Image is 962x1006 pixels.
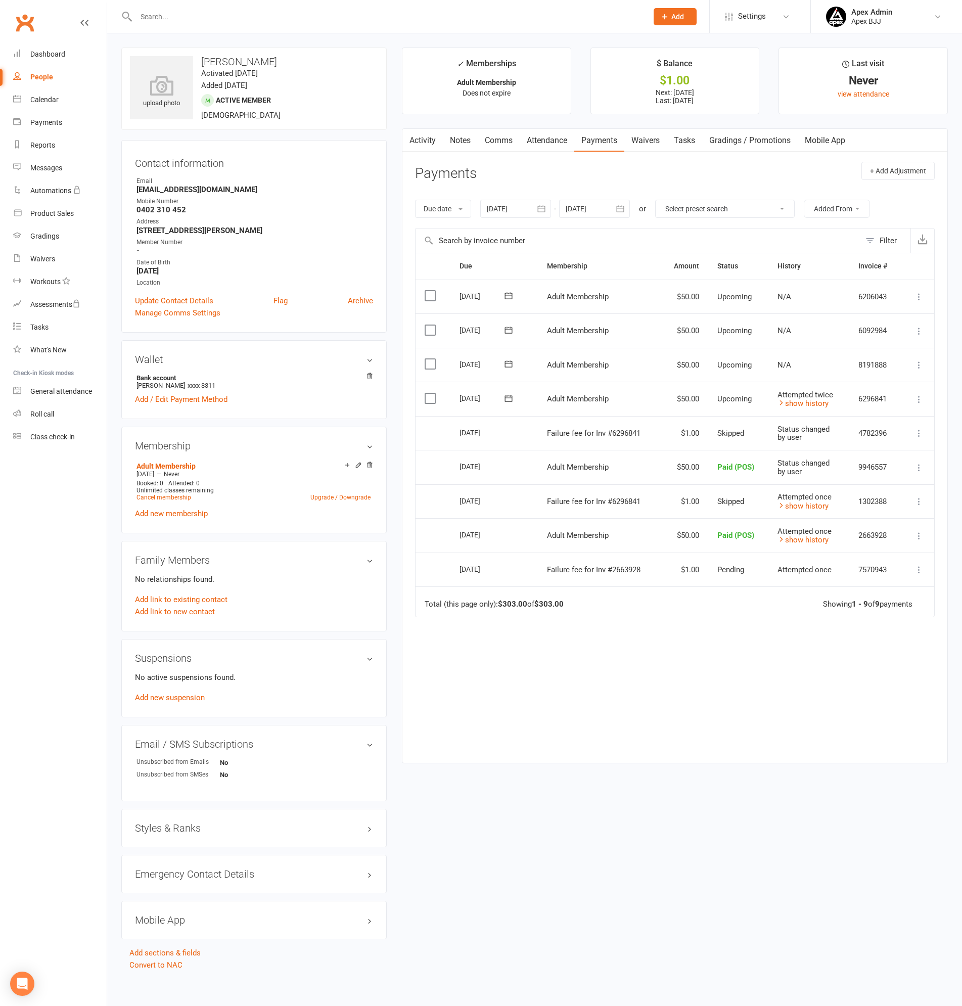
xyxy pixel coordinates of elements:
button: Due date [415,200,471,218]
button: Filter [860,228,910,253]
div: Filter [880,235,897,247]
h3: Suspensions [135,653,373,664]
span: Upcoming [717,394,752,403]
span: Adult Membership [547,292,609,301]
div: $ Balance [657,57,693,75]
div: upload photo [130,75,193,109]
a: Dashboard [13,43,107,66]
h3: Email / SMS Subscriptions [135,739,373,750]
a: Tasks [667,129,702,152]
strong: - [136,246,373,255]
div: General attendance [30,387,92,395]
div: Address [136,217,373,226]
p: No relationships found. [135,573,373,585]
td: 6206043 [849,280,901,314]
li: [PERSON_NAME] [135,373,373,391]
span: Adult Membership [547,531,609,540]
img: thumb_image1745496852.png [826,7,846,27]
a: Comms [478,129,520,152]
a: Manage Comms Settings [135,307,220,319]
a: What's New [13,339,107,361]
strong: No [220,771,278,779]
span: Upcoming [717,326,752,335]
a: show history [777,501,829,511]
h3: Membership [135,440,373,451]
div: [DATE] [460,459,506,474]
span: N/A [777,326,791,335]
span: Paid (POS) [717,531,754,540]
span: Adult Membership [547,326,609,335]
a: Mobile App [798,129,852,152]
input: Search by invoice number [416,228,860,253]
span: Upcoming [717,360,752,370]
th: Membership [538,253,660,279]
a: Waivers [624,129,667,152]
td: $1.00 [660,416,708,450]
a: People [13,66,107,88]
div: Showing of payments [823,600,912,609]
a: Flag [273,295,288,307]
time: Activated [DATE] [201,69,258,78]
td: $50.00 [660,280,708,314]
h3: Mobile App [135,914,373,926]
a: Roll call [13,403,107,426]
div: Roll call [30,410,54,418]
a: Automations [13,179,107,202]
strong: No [220,759,278,766]
span: Attempted twice [777,390,833,399]
span: Attempted once [777,492,832,501]
div: Automations [30,187,71,195]
p: No active suspensions found. [135,671,373,683]
span: Adult Membership [547,360,609,370]
a: Waivers [13,248,107,270]
span: Skipped [717,429,744,438]
a: Update Contact Details [135,295,213,307]
div: or [639,203,646,215]
td: $50.00 [660,313,708,348]
div: Calendar [30,96,59,104]
div: — [134,470,373,478]
span: Never [164,471,179,478]
a: Cancel membership [136,494,191,501]
th: History [768,253,849,279]
td: 8191888 [849,348,901,382]
h3: Payments [415,166,477,181]
div: Date of Birth [136,258,373,267]
strong: $303.00 [498,600,527,609]
input: Search... [133,10,640,24]
span: Adult Membership [547,394,609,403]
div: Never [788,75,938,86]
a: show history [777,399,829,408]
span: Status changed by user [777,459,830,476]
a: Adult Membership [136,462,196,470]
span: Attempted once [777,527,832,536]
th: Invoice # [849,253,901,279]
td: $50.00 [660,348,708,382]
th: Status [708,253,768,279]
td: 2663928 [849,518,901,553]
a: Class kiosk mode [13,426,107,448]
strong: [EMAIL_ADDRESS][DOMAIN_NAME] [136,185,373,194]
a: Attendance [520,129,574,152]
button: Added From [804,200,870,218]
div: Payments [30,118,62,126]
a: Reports [13,134,107,157]
h3: Contact information [135,154,373,169]
div: Tasks [30,323,49,331]
div: [DATE] [460,356,506,372]
div: Apex BJJ [851,17,892,26]
div: Total (this page only): of [425,600,564,609]
span: Pending [717,565,744,574]
a: Gradings / Promotions [702,129,798,152]
div: [DATE] [460,493,506,509]
strong: 1 - 9 [852,600,868,609]
div: Unsubscribed from SMSes [136,770,220,780]
a: Payments [574,129,624,152]
div: Product Sales [30,209,74,217]
div: Mobile Number [136,197,373,206]
a: Activity [402,129,443,152]
button: Add [654,8,697,25]
div: Last visit [842,57,884,75]
div: Location [136,278,373,288]
span: Unlimited classes remaining [136,487,214,494]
